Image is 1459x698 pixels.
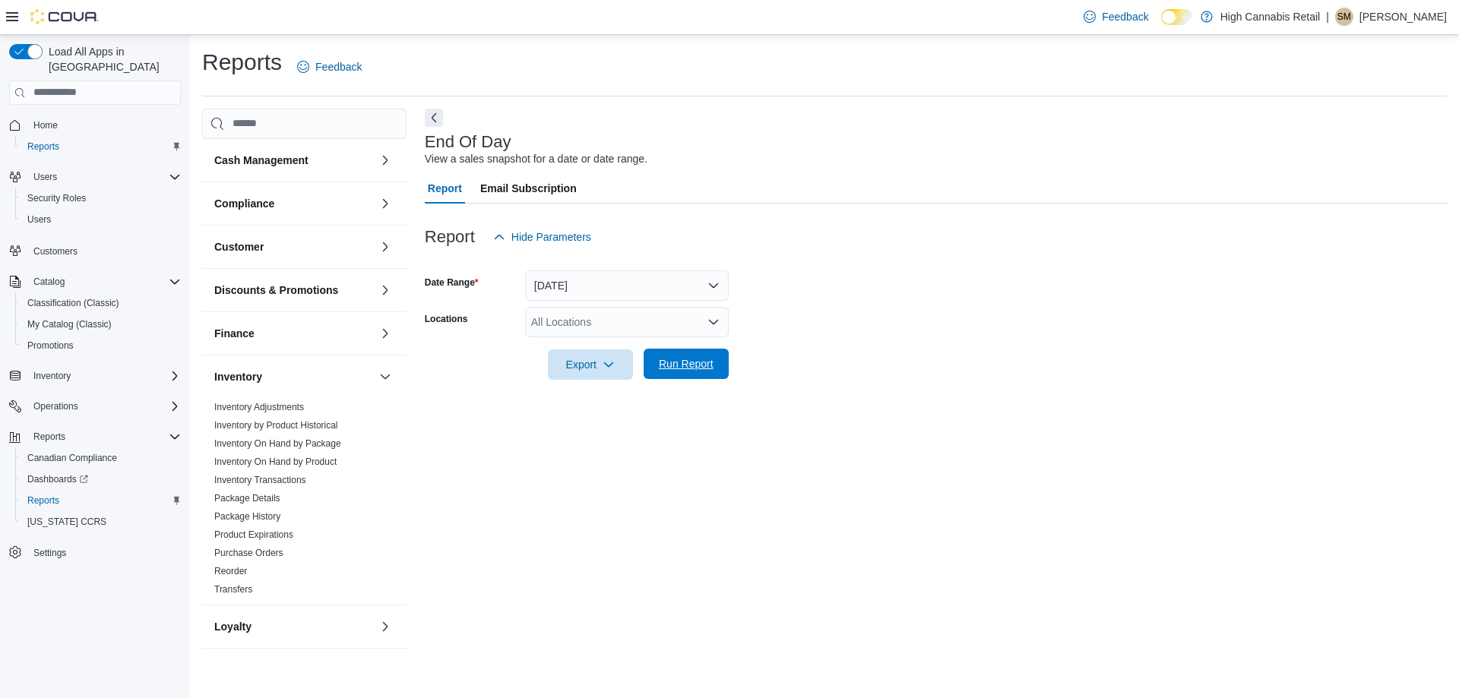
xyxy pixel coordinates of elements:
[487,222,597,252] button: Hide Parameters
[376,324,394,343] button: Finance
[27,273,71,291] button: Catalog
[27,297,119,309] span: Classification (Classic)
[214,437,341,450] span: Inventory On Hand by Package
[15,447,187,469] button: Canadian Compliance
[3,166,187,188] button: Users
[214,493,280,504] a: Package Details
[33,431,65,443] span: Reports
[27,367,77,385] button: Inventory
[21,491,181,510] span: Reports
[33,547,66,559] span: Settings
[33,171,57,183] span: Users
[15,209,187,230] button: Users
[21,189,181,207] span: Security Roles
[707,316,720,328] button: Open list of options
[27,473,88,485] span: Dashboards
[1102,9,1148,24] span: Feedback
[15,188,187,209] button: Security Roles
[27,340,74,352] span: Promotions
[214,369,373,384] button: Inventory
[376,368,394,386] button: Inventory
[214,283,338,298] h3: Discounts & Promotions
[214,456,337,467] a: Inventory On Hand by Product
[214,438,341,449] a: Inventory On Hand by Package
[214,662,373,677] button: OCM
[15,136,187,157] button: Reports
[15,490,187,511] button: Reports
[27,452,117,464] span: Canadian Compliance
[1335,8,1353,26] div: Stacey Marsolais
[214,326,255,341] h3: Finance
[27,115,181,134] span: Home
[425,228,475,246] h3: Report
[3,365,187,387] button: Inventory
[376,281,394,299] button: Discounts & Promotions
[15,314,187,335] button: My Catalog (Classic)
[21,513,112,531] a: [US_STATE] CCRS
[214,402,304,412] a: Inventory Adjustments
[27,516,106,528] span: [US_STATE] CCRS
[30,9,99,24] img: Cova
[21,336,181,355] span: Promotions
[21,470,94,488] a: Dashboards
[376,194,394,213] button: Compliance
[21,315,181,333] span: My Catalog (Classic)
[214,401,304,413] span: Inventory Adjustments
[43,44,181,74] span: Load All Apps in [GEOGRAPHIC_DATA]
[21,449,181,467] span: Canadian Compliance
[644,349,729,379] button: Run Report
[214,456,337,468] span: Inventory On Hand by Product
[27,242,84,261] a: Customers
[27,192,86,204] span: Security Roles
[659,356,714,371] span: Run Report
[214,548,283,558] a: Purchase Orders
[27,494,59,507] span: Reports
[21,210,181,229] span: Users
[425,151,647,167] div: View a sales snapshot for a date or date range.
[214,566,247,576] a: Reorder
[214,153,309,168] h3: Cash Management
[214,619,252,634] h3: Loyalty
[15,469,187,490] a: Dashboards
[21,449,123,467] a: Canadian Compliance
[511,229,591,245] span: Hide Parameters
[214,511,280,522] a: Package History
[428,173,462,204] span: Report
[1220,8,1321,26] p: High Cannabis Retail
[315,59,362,74] span: Feedback
[214,283,373,298] button: Discounts & Promotions
[214,584,252,595] a: Transfers
[3,426,187,447] button: Reports
[214,239,264,254] h3: Customer
[291,52,368,82] a: Feedback
[214,153,373,168] button: Cash Management
[27,544,72,562] a: Settings
[21,470,181,488] span: Dashboards
[15,292,187,314] button: Classification (Classic)
[214,369,262,384] h3: Inventory
[557,349,624,380] span: Export
[21,294,125,312] a: Classification (Classic)
[214,510,280,523] span: Package History
[214,239,373,254] button: Customer
[376,661,394,679] button: OCM
[214,547,283,559] span: Purchase Orders
[214,196,373,211] button: Compliance
[33,400,78,412] span: Operations
[425,276,479,289] label: Date Range
[33,245,78,257] span: Customers
[27,428,71,446] button: Reports
[214,474,306,486] span: Inventory Transactions
[21,513,181,531] span: Washington CCRS
[214,492,280,504] span: Package Details
[27,213,51,226] span: Users
[1359,8,1447,26] p: [PERSON_NAME]
[27,168,63,186] button: Users
[21,189,92,207] a: Security Roles
[214,565,247,577] span: Reorder
[21,336,80,355] a: Promotions
[480,173,577,204] span: Email Subscription
[425,109,443,127] button: Next
[214,529,293,541] span: Product Expirations
[376,238,394,256] button: Customer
